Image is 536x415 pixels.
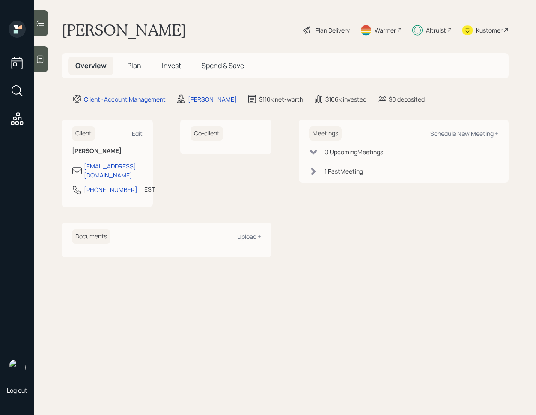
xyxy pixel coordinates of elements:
h6: Meetings [309,126,342,141]
div: $0 deposited [389,95,425,104]
div: Log out [7,386,27,394]
div: Schedule New Meeting + [430,129,498,138]
h6: [PERSON_NAME] [72,147,143,155]
h6: Client [72,126,95,141]
div: $106k invested [325,95,366,104]
div: Client · Account Management [84,95,166,104]
div: [EMAIL_ADDRESS][DOMAIN_NAME] [84,162,143,180]
div: [PHONE_NUMBER] [84,185,137,194]
div: 0 Upcoming Meeting s [325,147,383,156]
div: Warmer [375,26,396,35]
h6: Documents [72,229,110,244]
div: [PERSON_NAME] [188,95,237,104]
div: $110k net-worth [259,95,303,104]
h1: [PERSON_NAME] [62,21,186,39]
span: Spend & Save [202,61,244,70]
span: Invest [162,61,181,70]
div: Edit [132,129,143,138]
div: 1 Past Meeting [325,167,363,176]
div: EST [144,185,155,194]
h6: Co-client [191,126,223,141]
div: Kustomer [476,26,503,35]
div: Upload + [237,232,261,241]
span: Overview [75,61,107,70]
img: retirable_logo.png [9,359,26,376]
span: Plan [127,61,141,70]
div: Altruist [426,26,446,35]
div: Plan Delivery [316,26,350,35]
